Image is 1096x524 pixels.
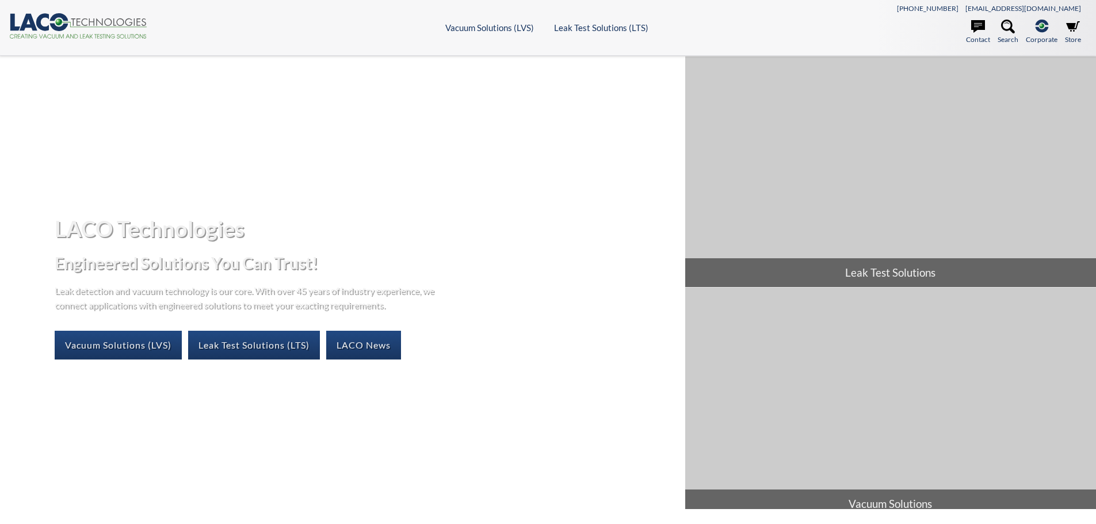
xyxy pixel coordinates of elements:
[1065,20,1081,45] a: Store
[685,288,1096,518] a: Vacuum Solutions
[554,22,648,33] a: Leak Test Solutions (LTS)
[55,283,440,312] p: Leak detection and vacuum technology is our core. With over 45 years of industry experience, we c...
[966,20,990,45] a: Contact
[55,253,675,274] h2: Engineered Solutions You Can Trust!
[685,56,1096,287] a: Leak Test Solutions
[685,258,1096,287] span: Leak Test Solutions
[445,22,534,33] a: Vacuum Solutions (LVS)
[326,331,401,359] a: LACO News
[998,20,1018,45] a: Search
[55,331,182,359] a: Vacuum Solutions (LVS)
[1026,34,1057,45] span: Corporate
[685,489,1096,518] span: Vacuum Solutions
[55,215,675,243] h1: LACO Technologies
[965,4,1081,13] a: [EMAIL_ADDRESS][DOMAIN_NAME]
[897,4,958,13] a: [PHONE_NUMBER]
[188,331,320,359] a: Leak Test Solutions (LTS)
